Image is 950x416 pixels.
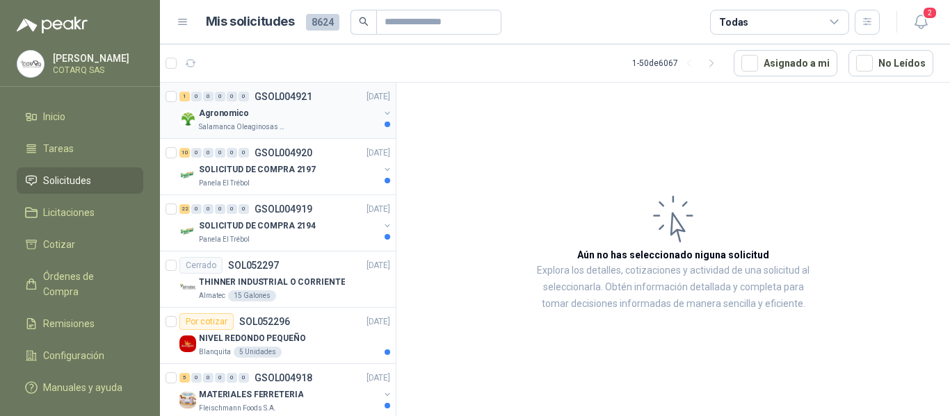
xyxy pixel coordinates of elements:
span: Solicitudes [43,173,91,188]
div: 0 [239,92,249,101]
a: Tareas [17,135,143,162]
img: Company Logo [179,223,196,240]
p: Agronomico [199,107,249,120]
p: THINNER INDUSTRIAL O CORRIENTE [199,276,345,289]
div: 0 [191,373,202,383]
p: GSOL004921 [255,92,312,101]
div: 0 [215,148,225,158]
p: SOL052297 [228,260,279,270]
img: Company Logo [179,335,196,352]
div: 1 [179,92,190,101]
p: [DATE] [367,315,390,328]
span: Manuales y ayuda [43,380,122,395]
span: Configuración [43,348,104,363]
div: 0 [215,204,225,214]
p: Almatec [199,290,225,301]
div: 0 [227,204,237,214]
a: 10 0 0 0 0 0 GSOL004920[DATE] Company LogoSOLICITUD DE COMPRA 2197Panela El Trébol [179,144,393,189]
div: 0 [191,204,202,214]
p: NIVEL REDONDO PEQUEÑO [199,332,305,345]
div: 15 Galones [228,290,276,301]
a: 5 0 0 0 0 0 GSOL004918[DATE] Company LogoMATERIALES FERRETERIAFleischmann Foods S.A. [179,369,393,414]
div: 0 [227,373,237,383]
a: Solicitudes [17,167,143,194]
button: No Leídos [848,50,933,76]
span: search [359,17,369,26]
p: [PERSON_NAME] [53,53,140,63]
a: Cotizar [17,231,143,258]
p: SOLICITUD DE COMPRA 2194 [199,219,316,233]
img: Logo peakr [17,17,88,33]
p: Panela El Trébol [199,234,250,245]
p: Fleischmann Foods S.A. [199,403,276,414]
div: 0 [203,373,214,383]
div: 0 [215,92,225,101]
p: Panela El Trébol [199,178,250,189]
a: Órdenes de Compra [17,263,143,305]
span: Licitaciones [43,205,95,220]
div: 0 [191,148,202,158]
p: COTARQ SAS [53,66,140,74]
div: 22 [179,204,190,214]
a: CerradoSOL052297[DATE] Company LogoTHINNER INDUSTRIAL O CORRIENTEAlmatec15 Galones [160,251,396,308]
div: 0 [227,92,237,101]
p: [DATE] [367,259,390,272]
div: Por cotizar [179,313,234,330]
div: 0 [191,92,202,101]
span: 2 [922,6,937,19]
p: Explora los detalles, cotizaciones y actividad de una solicitud al seleccionarla. Obtén informaci... [536,263,811,313]
img: Company Logo [179,279,196,296]
p: GSOL004919 [255,204,312,214]
div: 1 - 50 de 6067 [632,52,723,74]
p: [DATE] [367,203,390,216]
p: Salamanca Oleaginosas SAS [199,122,287,133]
div: 5 [179,373,190,383]
img: Company Logo [17,51,44,77]
p: [DATE] [367,147,390,160]
a: 22 0 0 0 0 0 GSOL004919[DATE] Company LogoSOLICITUD DE COMPRA 2194Panela El Trébol [179,201,393,245]
p: SOL052296 [239,317,290,326]
img: Company Logo [179,167,196,183]
img: Company Logo [179,392,196,408]
a: Remisiones [17,310,143,337]
div: 0 [203,92,214,101]
a: Por cotizarSOL052296[DATE] Company LogoNIVEL REDONDO PEQUEÑOBlanquita5 Unidades [160,308,396,364]
div: 0 [239,148,249,158]
img: Company Logo [179,110,196,127]
h1: Mis solicitudes [206,12,295,32]
div: Todas [719,15,748,30]
button: 2 [908,10,933,35]
span: Remisiones [43,316,95,331]
a: Inicio [17,103,143,130]
div: 0 [215,373,225,383]
div: 0 [239,204,249,214]
div: 0 [203,148,214,158]
span: Órdenes de Compra [43,269,130,299]
p: MATERIALES FERRETERIA [199,388,303,401]
p: [DATE] [367,90,390,103]
div: 10 [179,148,190,158]
p: GSOL004920 [255,148,312,158]
p: Blanquita [199,347,231,358]
h3: Aún no has seleccionado niguna solicitud [577,247,769,263]
span: Cotizar [43,237,75,252]
p: GSOL004918 [255,373,312,383]
a: Configuración [17,342,143,369]
p: [DATE] [367,372,390,385]
p: SOLICITUD DE COMPRA 2197 [199,163,316,176]
div: 0 [239,373,249,383]
a: 1 0 0 0 0 0 GSOL004921[DATE] Company LogoAgronomicoSalamanca Oleaginosas SAS [179,88,393,133]
a: Licitaciones [17,199,143,226]
span: Tareas [43,141,74,156]
div: 0 [203,204,214,214]
div: 0 [227,148,237,158]
span: Inicio [43,109,65,124]
span: 8624 [306,14,339,31]
div: Cerrado [179,257,223,274]
div: 5 Unidades [234,347,282,358]
button: Asignado a mi [734,50,837,76]
a: Manuales y ayuda [17,374,143,401]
